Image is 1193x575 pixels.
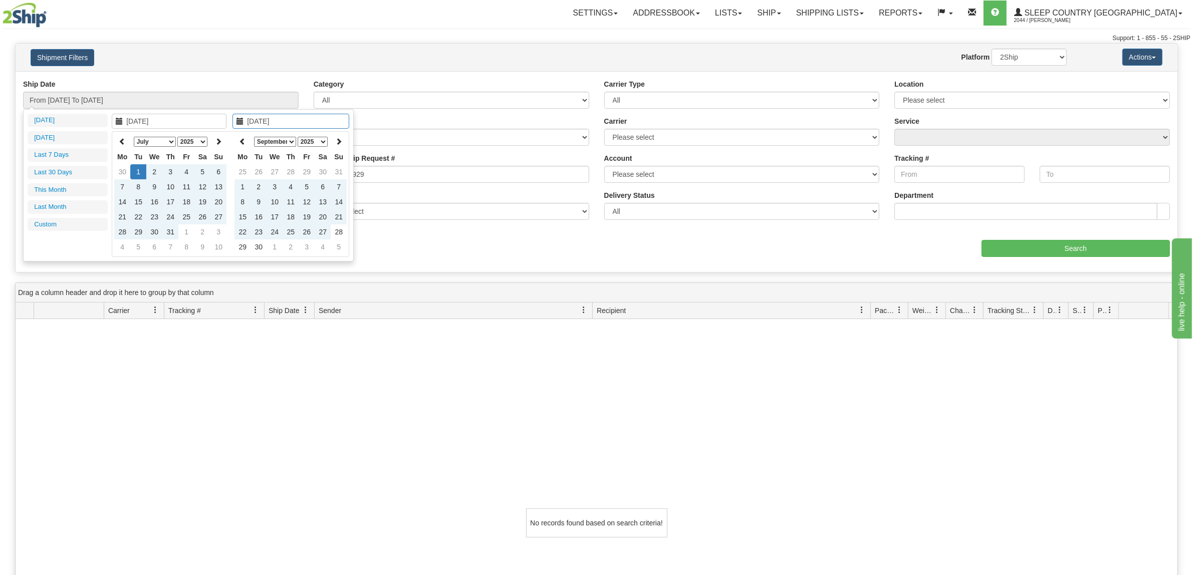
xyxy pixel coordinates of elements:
td: 30 [146,224,162,239]
span: Carrier [108,306,130,316]
td: 5 [130,239,146,254]
a: Tracking # filter column settings [247,302,264,319]
a: Ship Date filter column settings [297,302,314,319]
span: Sender [319,306,341,316]
iframe: chat widget [1170,236,1192,339]
td: 28 [114,224,130,239]
span: Delivery Status [1048,306,1056,316]
th: Mo [234,149,251,164]
td: 4 [178,164,194,179]
td: 7 [162,239,178,254]
a: Packages filter column settings [891,302,908,319]
td: 10 [210,239,226,254]
span: Charge [950,306,971,316]
td: 30 [315,164,331,179]
label: Account [604,153,632,163]
span: Tracking Status [988,306,1031,316]
td: 31 [162,224,178,239]
td: 3 [210,224,226,239]
td: 6 [146,239,162,254]
td: 19 [299,209,315,224]
th: Fr [178,149,194,164]
td: 4 [114,239,130,254]
td: 10 [162,179,178,194]
span: Ship Date [269,306,299,316]
th: Tu [130,149,146,164]
a: Shipping lists [789,1,871,26]
td: 6 [315,179,331,194]
span: Recipient [597,306,626,316]
li: Last 7 Days [28,148,108,162]
label: Ship Date [23,79,56,89]
td: 7 [331,179,347,194]
td: 18 [178,194,194,209]
td: 3 [162,164,178,179]
td: 22 [130,209,146,224]
td: 26 [251,164,267,179]
td: 1 [178,224,194,239]
td: 5 [194,164,210,179]
td: 15 [130,194,146,209]
td: 3 [299,239,315,254]
th: Su [210,149,226,164]
a: Sleep Country [GEOGRAPHIC_DATA] 2044 / [PERSON_NAME] [1007,1,1190,26]
td: 25 [234,164,251,179]
th: We [146,149,162,164]
td: 24 [162,209,178,224]
td: 5 [299,179,315,194]
label: Carrier [604,116,627,126]
li: Last 30 Days [28,166,108,179]
td: 12 [194,179,210,194]
label: Carrier Type [604,79,645,89]
td: 17 [267,209,283,224]
td: 22 [234,224,251,239]
td: 8 [234,194,251,209]
th: Sa [194,149,210,164]
th: Tu [251,149,267,164]
td: 18 [283,209,299,224]
td: 12 [299,194,315,209]
td: 30 [114,164,130,179]
td: 15 [234,209,251,224]
td: 27 [210,209,226,224]
td: 23 [251,224,267,239]
td: 4 [315,239,331,254]
label: Platform [962,52,990,62]
span: Packages [875,306,896,316]
td: 25 [178,209,194,224]
div: grid grouping header [16,283,1177,303]
th: We [267,149,283,164]
a: Settings [565,1,625,26]
th: Su [331,149,347,164]
span: Shipment Issues [1073,306,1081,316]
label: Order # / Ship Request # [314,153,395,163]
td: 7 [114,179,130,194]
td: 26 [194,209,210,224]
li: This Month [28,183,108,197]
a: Addressbook [625,1,707,26]
a: Carrier filter column settings [147,302,164,319]
td: 1 [130,164,146,179]
td: 29 [130,224,146,239]
a: Weight filter column settings [928,302,945,319]
td: 21 [331,209,347,224]
td: 9 [194,239,210,254]
div: No records found based on search criteria! [526,508,667,537]
a: Reports [871,1,930,26]
td: 9 [251,194,267,209]
td: 11 [178,179,194,194]
a: Delivery Status filter column settings [1051,302,1068,319]
td: 10 [267,194,283,209]
td: 4 [283,179,299,194]
td: 8 [178,239,194,254]
div: Support: 1 - 855 - 55 - 2SHIP [3,34,1190,43]
th: Th [283,149,299,164]
th: Th [162,149,178,164]
div: live help - online [8,6,93,18]
td: 1 [267,239,283,254]
label: Tracking # [894,153,929,163]
a: Shipment Issues filter column settings [1076,302,1093,319]
span: 2044 / [PERSON_NAME] [1014,16,1089,26]
td: 3 [267,179,283,194]
td: 24 [267,224,283,239]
